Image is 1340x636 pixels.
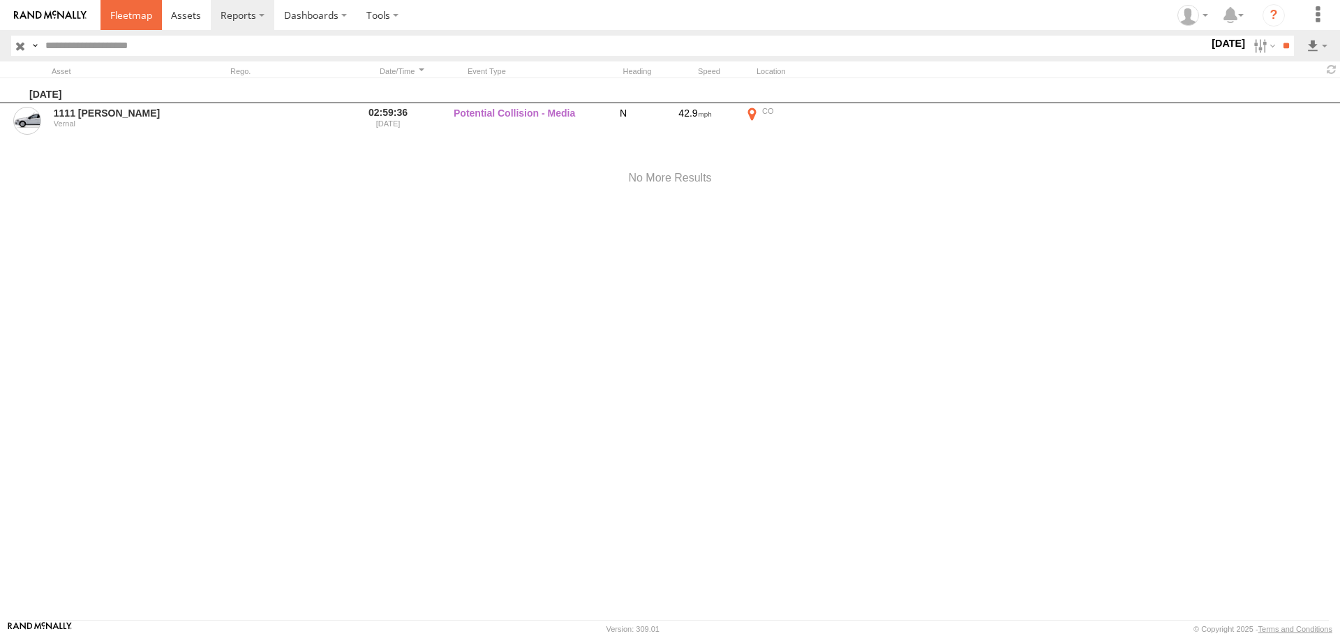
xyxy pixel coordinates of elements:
[362,105,415,148] label: 02:59:36 [DATE]
[8,622,72,636] a: Visit our Website
[1209,36,1248,51] label: [DATE]
[1263,4,1285,27] i: ?
[54,107,189,119] a: 1111 [PERSON_NAME]
[762,106,915,116] div: CO
[653,105,737,148] div: 42.9
[29,36,40,56] label: Search Query
[1248,36,1278,56] label: Search Filter Options
[1193,625,1332,633] div: © Copyright 2025 -
[454,105,593,148] label: Potential Collision - Media
[54,119,189,128] div: Vernal
[1305,36,1329,56] label: Export results as...
[599,105,648,148] div: N
[1172,5,1213,26] div: Randy Yohe
[1258,625,1332,633] a: Terms and Conditions
[14,10,87,20] img: rand-logo.svg
[375,66,429,76] div: Click to Sort
[606,625,660,633] div: Version: 309.01
[743,105,917,148] label: Click to View Event Location
[1323,63,1340,76] span: Refresh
